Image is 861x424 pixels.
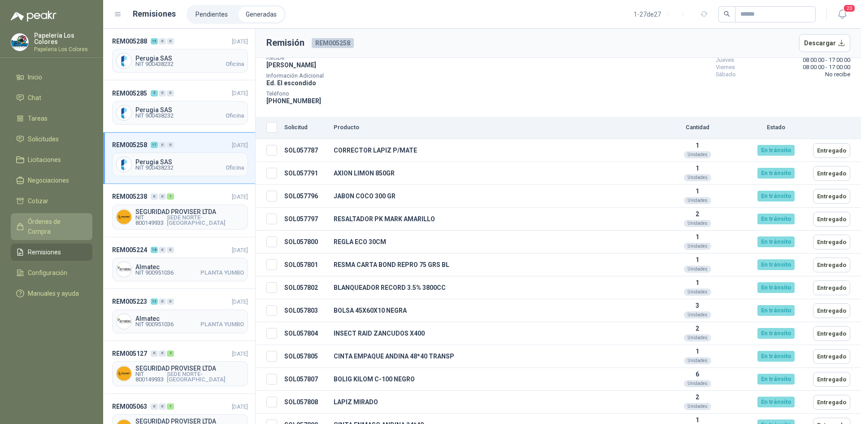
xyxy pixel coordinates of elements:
[803,64,850,71] span: 08:00:00 - 17:00:00
[330,162,652,185] td: AXION LIMON 850GR
[28,217,84,236] span: Órdenes de Compra
[135,107,244,113] span: Perugia SAS
[11,244,92,261] a: Remisiones
[330,299,652,322] td: BOLSA 45X60X10 NEGRA
[159,350,166,357] div: 0
[266,74,455,78] span: Información Adicional
[11,89,92,106] a: Chat
[716,71,736,78] span: Sábado
[11,172,92,189] a: Negociaciones
[151,350,158,357] div: 0
[330,208,652,231] td: RESALTADOR PK MARK AMARILLO
[11,285,92,302] a: Manuales y ayuda
[813,212,850,227] button: Entregado
[684,151,711,158] div: Unidades
[151,142,158,148] div: 17
[226,165,244,170] span: Oficina
[103,132,255,184] a: REM0052581700[DATE] Company LogoPerugia SASNIT 900438232Oficina
[742,231,809,254] td: En tránsito
[634,7,690,22] div: 1 - 27 de 27
[135,264,244,270] span: Almatec
[232,90,248,96] span: [DATE]
[281,254,330,276] td: SOL057801
[167,403,174,410] div: 1
[159,298,166,305] div: 0
[281,276,330,299] td: SOL057802
[159,247,166,253] div: 0
[825,71,850,78] span: No recibe
[742,117,809,139] th: Estado
[34,32,92,45] p: Papelería Los Colores
[684,311,711,319] div: Unidades
[742,322,809,345] td: En tránsito
[117,262,131,277] img: Company Logo
[135,215,167,226] span: NIT 800149933
[330,368,652,391] td: BOLIG KILOM C-100 NEGRO
[813,189,850,204] button: Entregado
[266,61,316,69] span: [PERSON_NAME]
[266,97,321,105] span: [PHONE_NUMBER]
[684,334,711,341] div: Unidades
[266,36,304,50] h3: Remisión
[266,56,455,60] span: Recibe
[159,403,166,410] div: 0
[813,326,850,341] button: Entregado
[28,247,61,257] span: Remisiones
[135,159,244,165] span: Perugia SAS
[167,90,174,96] div: 0
[716,57,734,64] span: Jueves
[256,117,281,139] th: Seleccionar/deseleccionar
[151,247,158,253] div: 18
[151,193,158,200] div: 0
[159,142,166,148] div: 0
[239,7,284,22] a: Generadas
[281,117,330,139] th: Solicitud
[757,328,795,339] div: En tránsito
[742,185,809,208] td: En tránsito
[656,188,739,195] p: 1
[28,72,42,82] span: Inicio
[843,4,856,13] span: 20
[813,303,850,318] button: Entregado
[135,270,174,275] span: NIT 900951036
[813,143,850,158] button: Entregado
[103,184,255,237] a: REM005238001[DATE] Company LogoSEGURIDAD PROVISER LTDANIT 800149933SEDE NORTE-[GEOGRAPHIC_DATA]
[656,416,739,424] p: 1
[11,69,92,86] a: Inicio
[28,93,41,103] span: Chat
[652,117,742,139] th: Cantidad
[11,192,92,210] a: Cotizar
[103,341,255,394] a: REM005127002[DATE] Company LogoSEGURIDAD PROVISER LTDANIT 800149933SEDE NORTE-[GEOGRAPHIC_DATA]
[11,151,92,168] a: Licitaciones
[724,11,730,17] span: search
[813,372,850,387] button: Entregado
[117,105,131,120] img: Company Logo
[11,11,57,22] img: Logo peakr
[112,88,147,98] span: REM005285
[135,165,174,170] span: NIT 900438232
[266,79,316,87] span: Ed. El escondido
[232,142,248,149] span: [DATE]
[167,142,174,148] div: 0
[28,134,59,144] span: Solicitudes
[232,193,248,200] span: [DATE]
[28,155,61,165] span: Licitaciones
[135,365,244,372] span: SEGURIDAD PROVISER LTDA
[281,185,330,208] td: SOL057796
[167,350,174,357] div: 2
[757,374,795,385] div: En tránsito
[112,402,147,411] span: REM005063
[684,403,711,410] div: Unidades
[330,391,652,414] td: LAPIZ MIRADO
[742,162,809,185] td: En tránsito
[112,349,147,358] span: REM005127
[684,220,711,227] div: Unidades
[281,231,330,254] td: SOL057800
[151,298,158,305] div: 13
[232,298,248,305] span: [DATE]
[330,345,652,368] td: CINTA EMPAQUE ANDINA 48*40 TRANSP
[656,142,739,149] p: 1
[684,174,711,181] div: Unidades
[716,64,735,71] span: Viernes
